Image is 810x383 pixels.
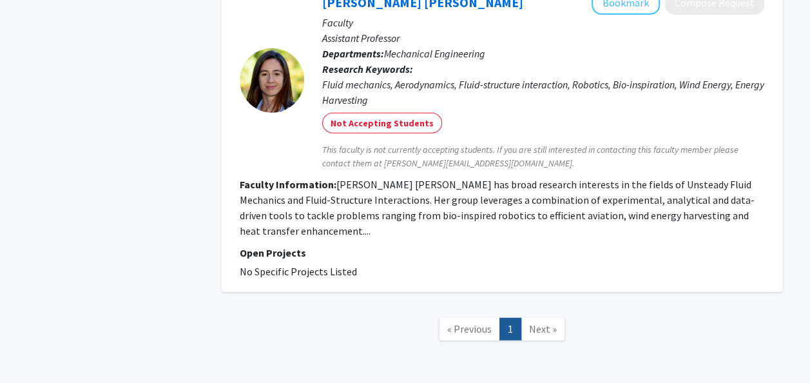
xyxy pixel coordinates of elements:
b: Faculty Information: [240,178,336,191]
b: Departments: [322,47,384,60]
span: Mechanical Engineering [384,47,485,60]
fg-read-more: [PERSON_NAME] [PERSON_NAME] has broad research interests in the fields of Unsteady Fluid Mechanic... [240,178,755,237]
span: No Specific Projects Listed [240,265,357,278]
p: Assistant Professor [322,30,764,46]
a: Previous Page [439,318,500,340]
span: This faculty is not currently accepting students. If you are still interested in contacting this ... [322,143,764,170]
nav: Page navigation [222,305,782,357]
span: « Previous [447,322,492,335]
iframe: Chat [10,325,55,373]
b: Research Keywords: [322,63,413,75]
div: Fluid mechanics, Aerodynamics, Fluid-structure interaction, Robotics, Bio-inspiration, Wind Energ... [322,77,764,108]
a: Next Page [521,318,565,340]
mat-chip: Not Accepting Students [322,113,442,133]
a: 1 [499,318,521,340]
p: Open Projects [240,245,764,260]
p: Faculty [322,15,764,30]
span: Next » [529,322,557,335]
